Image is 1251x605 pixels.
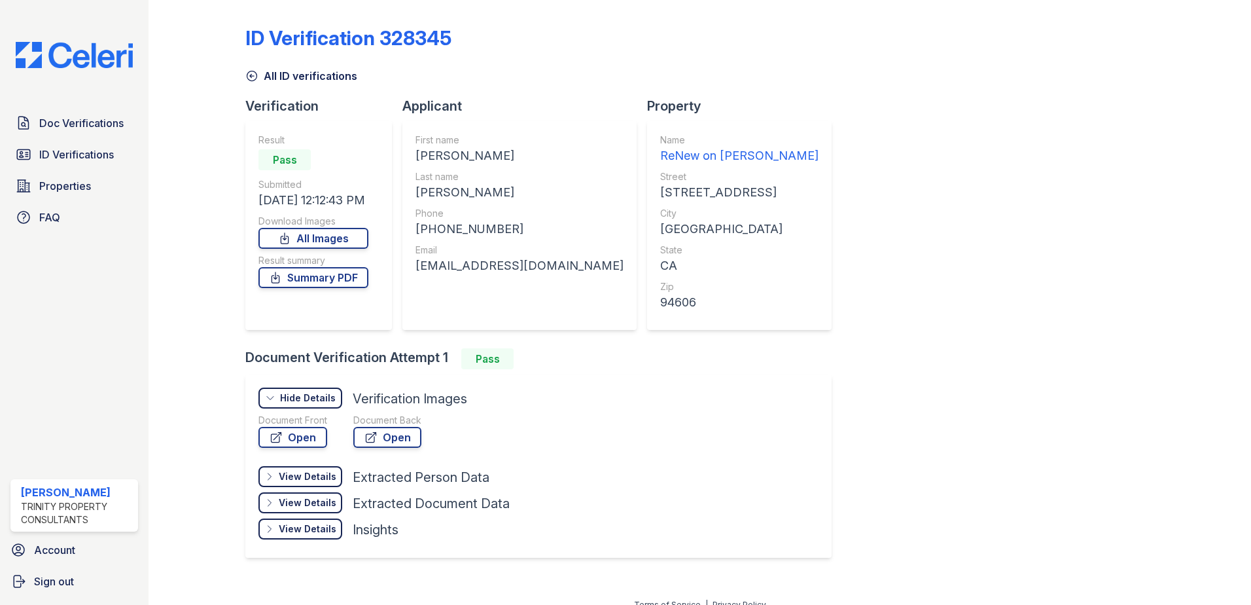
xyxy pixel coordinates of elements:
[660,170,819,183] div: Street
[39,115,124,131] span: Doc Verifications
[10,204,138,230] a: FAQ
[660,257,819,275] div: CA
[660,134,819,165] a: Name ReNew on [PERSON_NAME]
[280,392,336,405] div: Hide Details
[34,542,75,558] span: Account
[258,228,368,249] a: All Images
[660,244,819,257] div: State
[258,191,368,210] div: [DATE] 12:12:43 PM
[415,207,624,220] div: Phone
[353,390,467,408] div: Verification Images
[415,183,624,202] div: [PERSON_NAME]
[660,220,819,238] div: [GEOGRAPHIC_DATA]
[258,215,368,228] div: Download Images
[5,42,143,68] img: CE_Logo_Blue-a8612792a0a2168367f1c8372b55b34899dd931a85d93a1a3d3e32e68fde9ad4.png
[353,427,421,448] a: Open
[258,254,368,267] div: Result summary
[10,141,138,168] a: ID Verifications
[415,257,624,275] div: [EMAIL_ADDRESS][DOMAIN_NAME]
[5,537,143,563] a: Account
[660,147,819,165] div: ReNew on [PERSON_NAME]
[39,178,91,194] span: Properties
[258,267,368,288] a: Summary PDF
[353,494,510,513] div: Extracted Document Data
[21,500,133,526] div: Trinity Property Consultants
[1196,553,1238,592] iframe: chat widget
[415,134,624,147] div: First name
[34,574,74,589] span: Sign out
[402,97,647,115] div: Applicant
[660,134,819,147] div: Name
[660,183,819,202] div: [STREET_ADDRESS]
[245,68,357,84] a: All ID verifications
[415,220,624,238] div: [PHONE_NUMBER]
[245,97,402,115] div: Verification
[279,496,336,509] div: View Details
[245,348,842,369] div: Document Verification Attempt 1
[258,178,368,191] div: Submitted
[660,207,819,220] div: City
[245,26,451,50] div: ID Verification 328345
[279,470,336,483] div: View Details
[353,521,398,539] div: Insights
[660,293,819,312] div: 94606
[415,170,624,183] div: Last name
[353,414,421,427] div: Document Back
[279,522,336,536] div: View Details
[10,173,138,199] a: Properties
[258,149,311,170] div: Pass
[353,468,489,486] div: Extracted Person Data
[647,97,842,115] div: Property
[21,485,133,500] div: [PERSON_NAME]
[10,110,138,136] a: Doc Verifications
[415,244,624,257] div: Email
[258,134,368,147] div: Result
[39,210,60,225] span: FAQ
[461,348,514,369] div: Pass
[258,427,327,448] a: Open
[258,414,327,427] div: Document Front
[660,280,819,293] div: Zip
[415,147,624,165] div: [PERSON_NAME]
[5,568,143,595] a: Sign out
[39,147,114,162] span: ID Verifications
